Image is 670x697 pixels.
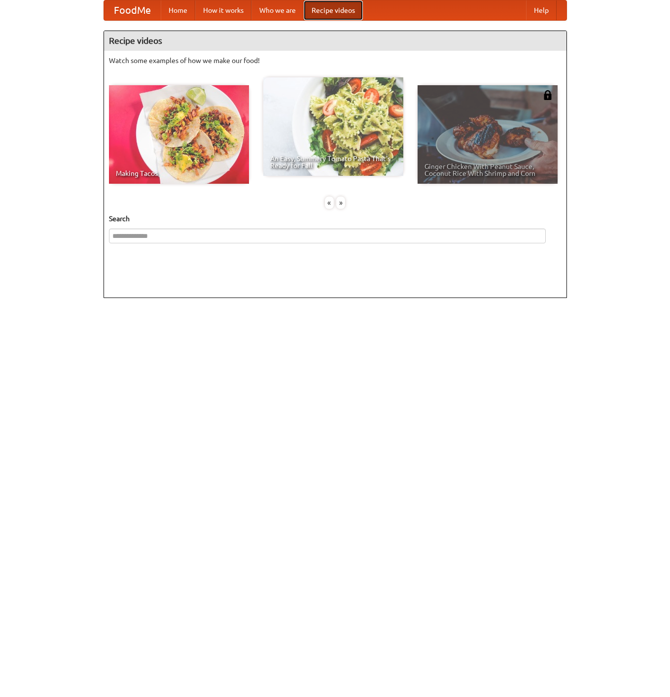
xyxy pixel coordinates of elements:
span: An Easy, Summery Tomato Pasta That's Ready for Fall [270,155,396,169]
span: Making Tacos [116,170,242,177]
a: An Easy, Summery Tomato Pasta That's Ready for Fall [263,77,403,176]
a: Home [161,0,195,20]
a: Making Tacos [109,85,249,184]
p: Watch some examples of how we make our food! [109,56,562,66]
a: How it works [195,0,251,20]
div: « [325,197,334,209]
a: FoodMe [104,0,161,20]
h5: Search [109,214,562,224]
h4: Recipe videos [104,31,566,51]
img: 483408.png [543,90,553,100]
a: Help [526,0,557,20]
div: » [336,197,345,209]
a: Who we are [251,0,304,20]
a: Recipe videos [304,0,363,20]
